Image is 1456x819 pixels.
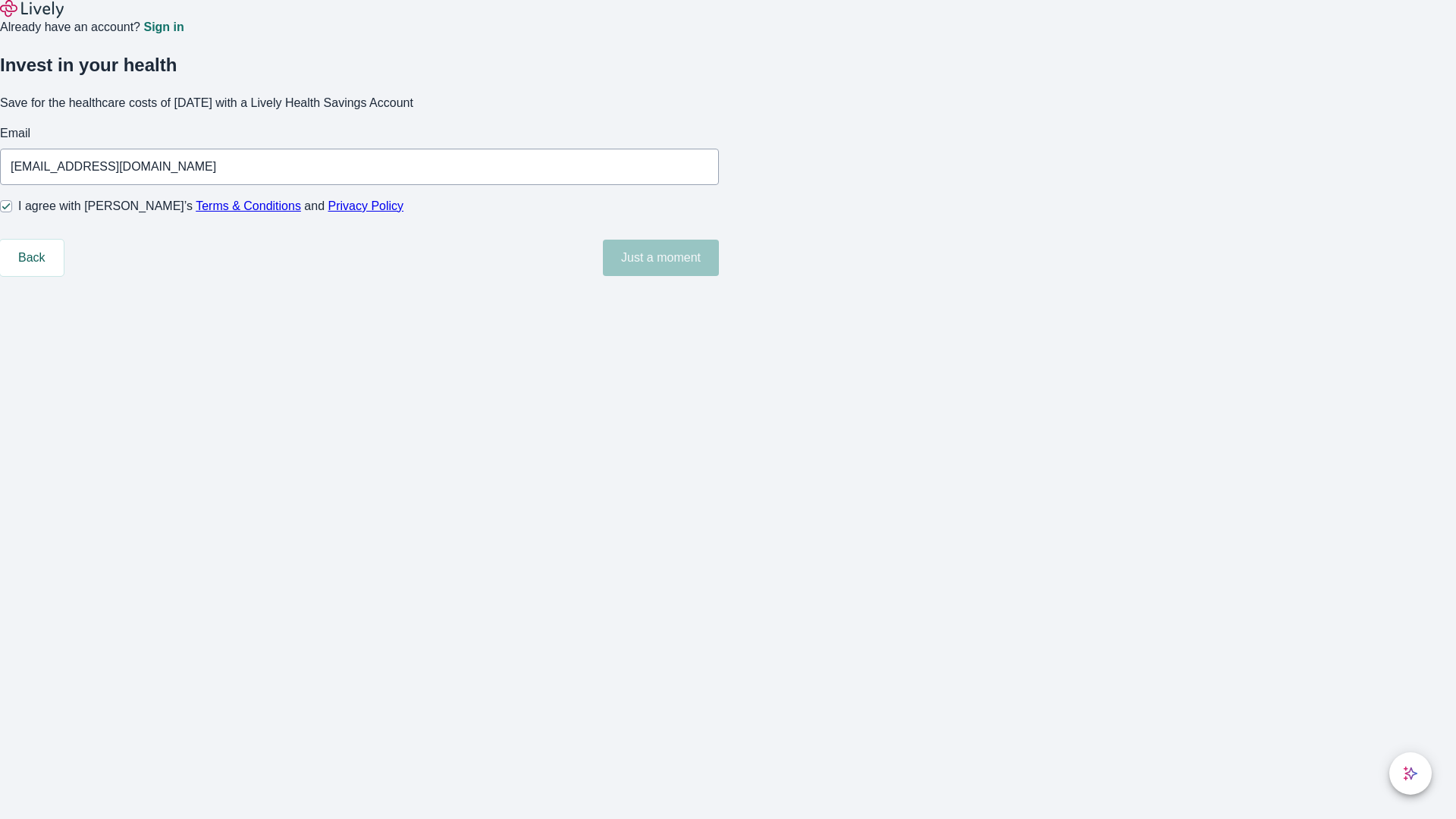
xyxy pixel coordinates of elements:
a: Sign in [143,21,184,33]
span: I agree with [PERSON_NAME]’s and [18,197,403,215]
button: chat [1389,752,1432,795]
a: Terms & Conditions [196,199,301,212]
a: Privacy Policy [328,199,404,212]
svg: Lively AI Assistant [1403,766,1418,781]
